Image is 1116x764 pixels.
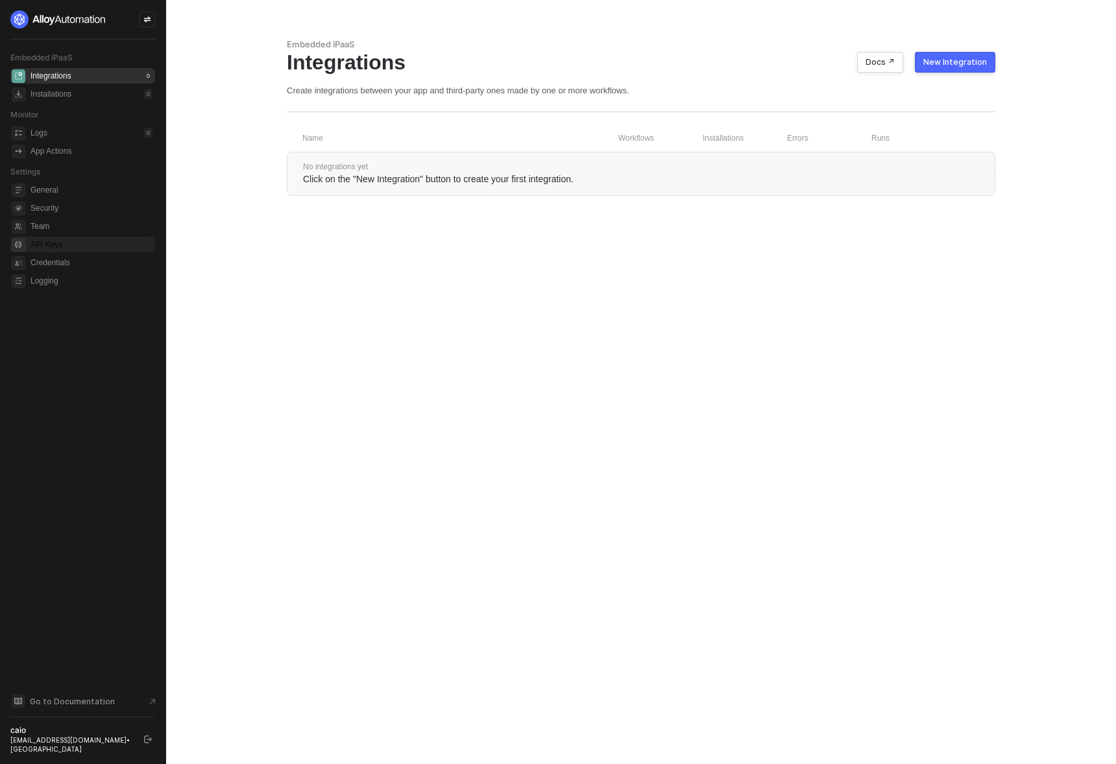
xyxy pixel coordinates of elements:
[923,57,987,67] div: New Integration
[30,128,47,139] div: Logs
[10,10,155,29] a: logo
[12,145,25,158] span: icon-app-actions
[30,71,71,82] div: Integrations
[144,735,152,743] span: logout
[303,161,979,173] div: No integrations yet
[703,133,787,144] div: Installations
[144,89,152,99] div: 0
[12,274,25,288] span: logging
[287,50,995,75] div: Integrations
[287,39,995,50] div: Embedded iPaaS
[12,238,25,252] span: api-key
[302,133,618,144] div: Name
[866,57,895,67] div: Docs ↗
[146,695,159,708] span: document-arrow
[144,71,152,81] div: 0
[12,184,25,197] span: general
[30,255,152,270] span: Credentials
[12,695,25,708] span: documentation
[12,126,25,140] span: icon-logs
[12,220,25,233] span: team
[12,202,25,215] span: security
[30,182,152,198] span: General
[915,52,995,73] button: New Integration
[618,133,703,144] div: Workflows
[143,16,151,23] span: icon-swap
[10,693,156,709] a: Knowledge Base
[30,219,152,234] span: Team
[787,133,871,144] div: Errors
[10,10,106,29] img: logo
[12,88,25,101] span: installations
[30,237,152,252] span: API Keys
[12,256,25,270] span: credentials
[30,146,71,157] div: App Actions
[144,128,152,138] div: 0
[303,173,979,186] div: Click on the "New Integration" button to create your first integration.
[30,273,152,289] span: Logging
[30,200,152,216] span: Security
[30,89,71,100] div: Installations
[12,69,25,83] span: integrations
[10,167,40,176] span: Settings
[10,735,132,754] div: [EMAIL_ADDRESS][DOMAIN_NAME] • [GEOGRAPHIC_DATA]
[10,53,73,62] span: Embedded iPaaS
[287,85,995,96] div: Create integrations between your app and third-party ones made by one or more workflows.
[10,110,39,119] span: Monitor
[30,696,115,707] span: Go to Documentation
[857,52,903,73] button: Docs ↗
[10,725,132,735] div: caio
[871,133,960,144] div: Runs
